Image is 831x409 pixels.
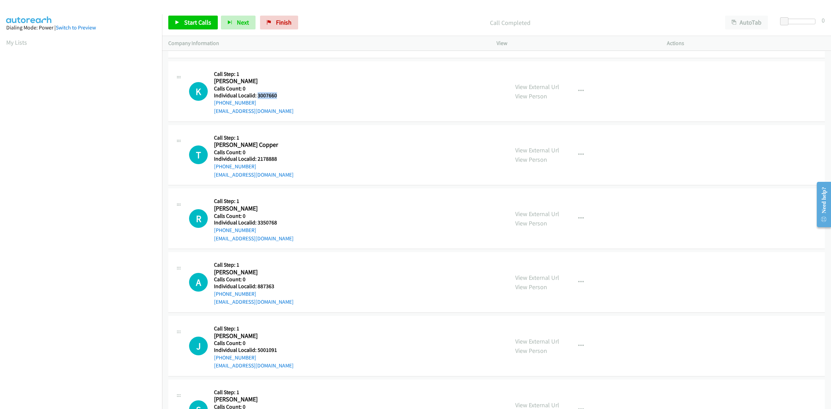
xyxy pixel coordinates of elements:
[189,273,208,292] h1: A
[214,92,294,99] h5: Individual Localid: 3007660
[214,141,288,149] h2: [PERSON_NAME] Copper
[214,77,288,85] h2: [PERSON_NAME]
[214,389,294,396] h5: Call Step: 1
[214,261,294,268] h5: Call Step: 1
[168,16,218,29] a: Start Calls
[184,18,211,26] span: Start Calls
[822,16,825,25] div: 0
[189,337,208,355] h1: J
[214,219,294,226] h5: Individual Localid: 3350768
[260,16,298,29] a: Finish
[214,213,294,220] h5: Calls Count: 0
[214,354,256,361] a: [PHONE_NUMBER]
[214,362,294,369] a: [EMAIL_ADDRESS][DOMAIN_NAME]
[189,209,208,228] div: The call is yet to be attempted
[515,274,559,282] a: View External Url
[6,53,162,382] iframe: Dialpad
[667,39,825,47] p: Actions
[515,347,547,355] a: View Person
[189,82,208,101] h1: K
[515,210,559,218] a: View External Url
[811,177,831,232] iframe: Resource Center
[214,299,294,305] a: [EMAIL_ADDRESS][DOMAIN_NAME]
[214,227,256,233] a: [PHONE_NUMBER]
[214,99,256,106] a: [PHONE_NUMBER]
[497,39,654,47] p: View
[276,18,292,26] span: Finish
[56,24,96,31] a: Switch to Preview
[515,283,547,291] a: View Person
[189,82,208,101] div: The call is yet to be attempted
[214,171,294,178] a: [EMAIL_ADDRESS][DOMAIN_NAME]
[214,395,288,403] h2: [PERSON_NAME]
[214,163,256,170] a: [PHONE_NUMBER]
[725,16,768,29] button: AutoTab
[214,268,288,276] h2: [PERSON_NAME]
[189,273,208,292] div: The call is yet to be attempted
[189,209,208,228] h1: R
[515,146,559,154] a: View External Url
[214,325,294,332] h5: Call Step: 1
[214,291,256,297] a: [PHONE_NUMBER]
[214,332,288,340] h2: [PERSON_NAME]
[214,283,294,290] h5: Individual Localid: 887363
[214,108,294,114] a: [EMAIL_ADDRESS][DOMAIN_NAME]
[189,145,208,164] h1: T
[214,155,294,162] h5: Individual Localid: 2178888
[515,401,559,409] a: View External Url
[214,85,294,92] h5: Calls Count: 0
[214,198,294,205] h5: Call Step: 1
[214,235,294,242] a: [EMAIL_ADDRESS][DOMAIN_NAME]
[515,219,547,227] a: View Person
[6,38,27,46] a: My Lists
[214,71,294,78] h5: Call Step: 1
[307,18,713,27] p: Call Completed
[214,340,294,347] h5: Calls Count: 0
[214,149,294,156] h5: Calls Count: 0
[214,205,288,213] h2: [PERSON_NAME]
[515,155,547,163] a: View Person
[189,337,208,355] div: The call is yet to be attempted
[6,24,156,32] div: Dialing Mode: Power |
[189,145,208,164] div: The call is yet to be attempted
[221,16,256,29] button: Next
[214,347,294,354] h5: Individual Localid: 5001091
[168,39,484,47] p: Company Information
[784,19,815,24] div: Delay between calls (in seconds)
[214,134,294,141] h5: Call Step: 1
[515,92,547,100] a: View Person
[515,83,559,91] a: View External Url
[214,276,294,283] h5: Calls Count: 0
[237,18,249,26] span: Next
[515,337,559,345] a: View External Url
